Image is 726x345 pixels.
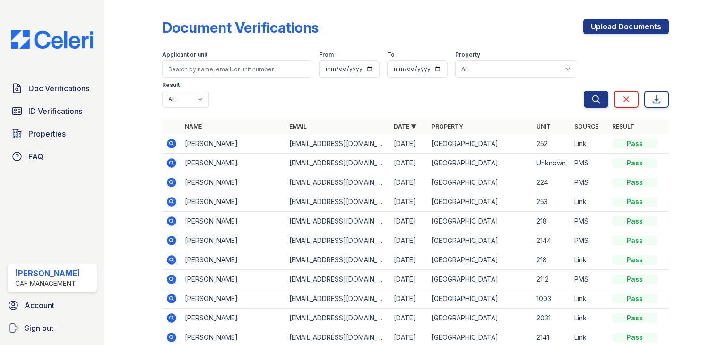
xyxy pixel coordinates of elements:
[612,333,657,342] div: Pass
[533,231,570,250] td: 2144
[612,255,657,265] div: Pass
[15,279,80,288] div: CAF Management
[394,123,416,130] a: Date ▼
[8,102,97,121] a: ID Verifications
[285,250,390,270] td: [EMAIL_ADDRESS][DOMAIN_NAME]
[4,30,101,49] img: CE_Logo_Blue-a8612792a0a2168367f1c8372b55b34899dd931a85d93a1a3d3e32e68fde9ad4.png
[289,123,307,130] a: Email
[574,123,598,130] a: Source
[583,19,669,34] a: Upload Documents
[162,60,311,78] input: Search by name, email, or unit number
[533,289,570,309] td: 1003
[8,147,97,166] a: FAQ
[181,289,285,309] td: [PERSON_NAME]
[428,309,532,328] td: [GEOGRAPHIC_DATA]
[390,270,428,289] td: [DATE]
[533,270,570,289] td: 2112
[390,231,428,250] td: [DATE]
[570,192,608,212] td: Link
[570,134,608,154] td: Link
[285,231,390,250] td: [EMAIL_ADDRESS][DOMAIN_NAME]
[428,173,532,192] td: [GEOGRAPHIC_DATA]
[28,151,43,162] span: FAQ
[390,309,428,328] td: [DATE]
[533,134,570,154] td: 252
[570,270,608,289] td: PMS
[15,267,80,279] div: [PERSON_NAME]
[285,212,390,231] td: [EMAIL_ADDRESS][DOMAIN_NAME]
[28,128,66,139] span: Properties
[181,309,285,328] td: [PERSON_NAME]
[570,309,608,328] td: Link
[428,270,532,289] td: [GEOGRAPHIC_DATA]
[570,231,608,250] td: PMS
[533,309,570,328] td: 2031
[25,322,53,334] span: Sign out
[387,51,395,59] label: To
[536,123,551,130] a: Unit
[162,19,319,36] div: Document Verifications
[28,105,82,117] span: ID Verifications
[181,134,285,154] td: [PERSON_NAME]
[428,212,532,231] td: [GEOGRAPHIC_DATA]
[181,212,285,231] td: [PERSON_NAME]
[570,250,608,270] td: Link
[612,275,657,284] div: Pass
[285,309,390,328] td: [EMAIL_ADDRESS][DOMAIN_NAME]
[428,289,532,309] td: [GEOGRAPHIC_DATA]
[432,123,463,130] a: Property
[612,294,657,303] div: Pass
[570,212,608,231] td: PMS
[185,123,202,130] a: Name
[390,134,428,154] td: [DATE]
[533,250,570,270] td: 218
[612,158,657,168] div: Pass
[181,154,285,173] td: [PERSON_NAME]
[285,192,390,212] td: [EMAIL_ADDRESS][DOMAIN_NAME]
[428,192,532,212] td: [GEOGRAPHIC_DATA]
[181,231,285,250] td: [PERSON_NAME]
[390,289,428,309] td: [DATE]
[390,250,428,270] td: [DATE]
[181,173,285,192] td: [PERSON_NAME]
[455,51,480,59] label: Property
[28,83,89,94] span: Doc Verifications
[390,173,428,192] td: [DATE]
[428,231,532,250] td: [GEOGRAPHIC_DATA]
[25,300,54,311] span: Account
[612,178,657,187] div: Pass
[390,192,428,212] td: [DATE]
[319,51,334,59] label: From
[570,289,608,309] td: Link
[181,270,285,289] td: [PERSON_NAME]
[285,154,390,173] td: [EMAIL_ADDRESS][DOMAIN_NAME]
[570,154,608,173] td: PMS
[285,270,390,289] td: [EMAIL_ADDRESS][DOMAIN_NAME]
[533,154,570,173] td: Unknown
[533,212,570,231] td: 218
[285,173,390,192] td: [EMAIL_ADDRESS][DOMAIN_NAME]
[533,192,570,212] td: 253
[8,79,97,98] a: Doc Verifications
[181,250,285,270] td: [PERSON_NAME]
[8,124,97,143] a: Properties
[570,173,608,192] td: PMS
[162,81,180,89] label: Result
[612,216,657,226] div: Pass
[428,134,532,154] td: [GEOGRAPHIC_DATA]
[4,319,101,337] a: Sign out
[390,212,428,231] td: [DATE]
[285,289,390,309] td: [EMAIL_ADDRESS][DOMAIN_NAME]
[612,139,657,148] div: Pass
[285,134,390,154] td: [EMAIL_ADDRESS][DOMAIN_NAME]
[533,173,570,192] td: 224
[390,154,428,173] td: [DATE]
[4,296,101,315] a: Account
[162,51,207,59] label: Applicant or unit
[428,154,532,173] td: [GEOGRAPHIC_DATA]
[612,123,634,130] a: Result
[612,197,657,207] div: Pass
[612,313,657,323] div: Pass
[612,236,657,245] div: Pass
